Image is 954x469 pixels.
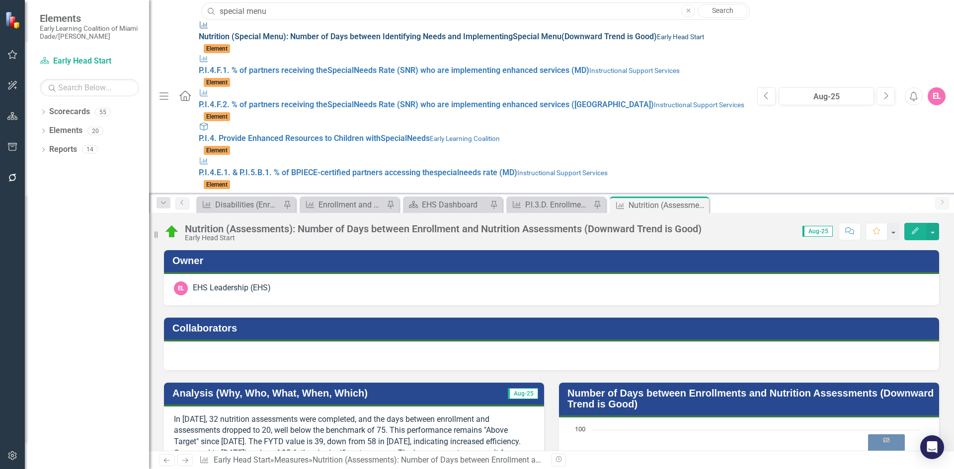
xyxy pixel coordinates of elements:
[172,323,934,334] h3: Collaborators
[199,88,747,122] a: P.I.4.F.2. % of partners receiving theSpecialNeeds Rate (SNR) who are implementing enhanced servi...
[509,199,591,211] a: P.I.3.D. Enrollment and Attendance (Monthly Enrollment): Percent of Monthly Enrollment (Upward Tr...
[589,67,680,74] small: Instructional Support Services
[49,144,77,155] a: Reports
[199,32,657,41] span: Nutrition ( ): Number of Days between Identifying Needs and Implementing (Downward Trend is Good)
[199,199,281,211] a: Disabilities (Enrollment): Percent of children with a diagnosed disability (Upward Trend is Good)
[318,199,384,211] div: Enrollment and Attendance (Monthly Attendance): Percent of Average Monthly Attendance (Upward Tre...
[199,168,517,177] span: P.I.4.E.1. & P.I.5.B.1. % of BPIECE-certified partners accessing the needs rate (MD)
[422,199,487,211] div: EHS Dashboard
[779,87,874,105] button: Aug-25
[508,388,538,399] span: Aug-25
[575,424,585,433] text: 100
[199,100,654,109] span: P.I.4.F.2. % of partners receiving the Needs Rate (SNR) who are implementing enhanced services ([...
[185,234,702,242] div: Early Head Start
[802,226,833,237] span: Aug-25
[199,134,430,143] span: P.I.4. Provide Enhanced Resources to Children with Needs
[185,223,702,234] div: Nutrition (Assessments): Number of Days between Enrollment and Nutrition Assessments (Downward Tr...
[49,106,90,118] a: Scorecards
[434,168,459,177] strong: special
[381,134,407,143] strong: Special
[525,199,591,211] div: P.I.3.D. Enrollment and Attendance (Monthly Enrollment): Percent of Monthly Enrollment (Upward Tr...
[204,180,230,189] span: Element
[327,66,354,75] strong: Special
[199,66,589,75] span: P.I.4.F.1. % of partners receiving the Needs Rate (SNR) who are implementing enhanced services (MD)
[40,56,139,67] a: Early Head Start
[274,455,309,465] a: Measures
[199,455,544,466] div: » »
[164,224,180,240] img: Above Target
[193,282,271,294] div: EHS Leadership (EHS)
[629,199,707,211] div: Nutrition (Assessments): Number of Days between Enrollment and Nutrition Assessments (Downward Tr...
[513,32,539,41] strong: Special
[172,255,934,266] h3: Owner
[215,199,281,211] div: Disabilities (Enrollment): Percent of children with a diagnosed disability (Upward Trend is Good)
[405,199,487,211] a: EHS Dashboard
[204,78,230,87] span: Element
[174,281,188,295] div: EL
[82,145,98,154] div: 14
[698,4,747,18] a: Search
[204,44,230,53] span: Element
[654,101,744,109] small: Instructional Support Services
[172,388,488,399] h3: Analysis (Why, Who, What, When, Which)
[313,455,721,465] div: Nutrition (Assessments): Number of Days between Enrollment and Nutrition Assessments (Downward Tr...
[199,20,747,54] a: Nutrition (Special Menu): Number of Days between Identifying Needs and ImplementingSpecial Menu(D...
[920,435,944,459] div: Open Intercom Messenger
[541,32,561,41] strong: Menu
[430,134,500,142] small: Early Learning Coalition
[567,388,934,409] h3: Number of Days between Enrollments and Nutrition Assessments (Downward Trend is Good)
[782,91,871,103] div: Aug-25
[204,112,230,121] span: Element
[214,455,270,465] a: Early Head Start
[199,122,747,156] a: P.I.4. Provide Enhanced Resources to Children withSpecialNeedsEarly Learning CoalitionElement
[199,54,747,88] a: P.I.4.F.1. % of partners receiving theSpecialNeeds Rate (SNR) who are implementing enhanced servi...
[199,156,747,190] a: P.I.4.E.1. & P.I.5.B.1. % of BPIECE-certified partners accessing thespecialneeds rate (MD)Instruc...
[204,146,230,155] span: Element
[40,12,139,24] span: Elements
[49,125,82,136] a: Elements
[95,108,111,116] div: 55
[235,32,261,41] strong: Special
[578,449,585,458] text: 75
[40,24,139,41] small: Early Learning Coalition of Miami Dade/[PERSON_NAME]
[263,32,283,41] strong: Menu
[657,33,704,41] small: Early Head Start
[327,100,354,109] strong: Special
[5,11,22,29] img: ClearPoint Strategy
[517,169,608,177] small: Instructional Support Services
[40,79,139,96] input: Search Below...
[302,199,384,211] a: Enrollment and Attendance (Monthly Attendance): Percent of Average Monthly Attendance (Upward Tre...
[201,2,750,20] input: Search ClearPoint...
[928,87,946,105] button: EL
[87,127,103,135] div: 20
[883,436,889,443] text: 96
